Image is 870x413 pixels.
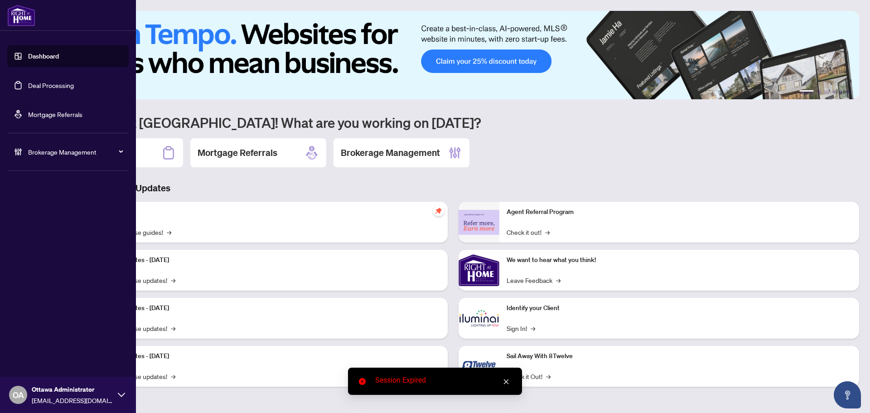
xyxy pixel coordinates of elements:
[834,381,861,408] button: Open asap
[28,52,59,60] a: Dashboard
[507,323,535,333] a: Sign In!→
[359,378,366,385] span: close-circle
[507,371,551,381] a: Check it Out!→
[459,250,499,291] img: We want to hear what you think!
[545,227,550,237] span: →
[507,303,852,313] p: Identify your Client
[503,379,509,385] span: close
[375,375,511,386] div: Session Expired
[459,346,499,387] img: Sail Away With 8Twelve
[832,90,836,94] button: 4
[556,275,561,285] span: →
[846,90,850,94] button: 6
[171,323,175,333] span: →
[171,275,175,285] span: →
[341,146,440,159] h2: Brokerage Management
[47,182,859,194] h3: Brokerage & Industry Updates
[825,90,828,94] button: 3
[531,323,535,333] span: →
[507,227,550,237] a: Check it out!→
[507,255,852,265] p: We want to hear what you think!
[32,384,113,394] span: Ottawa Administrator
[95,255,440,265] p: Platform Updates - [DATE]
[47,114,859,131] h1: Welcome back [GEOGRAPHIC_DATA]! What are you working on [DATE]?
[459,210,499,235] img: Agent Referral Program
[546,371,551,381] span: →
[95,207,440,217] p: Self-Help
[433,205,444,216] span: pushpin
[47,11,859,99] img: Slide 0
[507,275,561,285] a: Leave Feedback→
[28,147,122,157] span: Brokerage Management
[7,5,35,26] img: logo
[28,81,74,89] a: Deal Processing
[198,146,277,159] h2: Mortgage Referrals
[171,371,175,381] span: →
[95,351,440,361] p: Platform Updates - [DATE]
[501,377,511,387] a: Close
[817,90,821,94] button: 2
[459,298,499,339] img: Identify your Client
[507,207,852,217] p: Agent Referral Program
[167,227,171,237] span: →
[507,351,852,361] p: Sail Away With 8Twelve
[32,395,113,405] span: [EMAIL_ADDRESS][DOMAIN_NAME]
[95,303,440,313] p: Platform Updates - [DATE]
[28,110,82,118] a: Mortgage Referrals
[13,389,24,401] span: OA
[839,90,843,94] button: 5
[799,90,814,94] button: 1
